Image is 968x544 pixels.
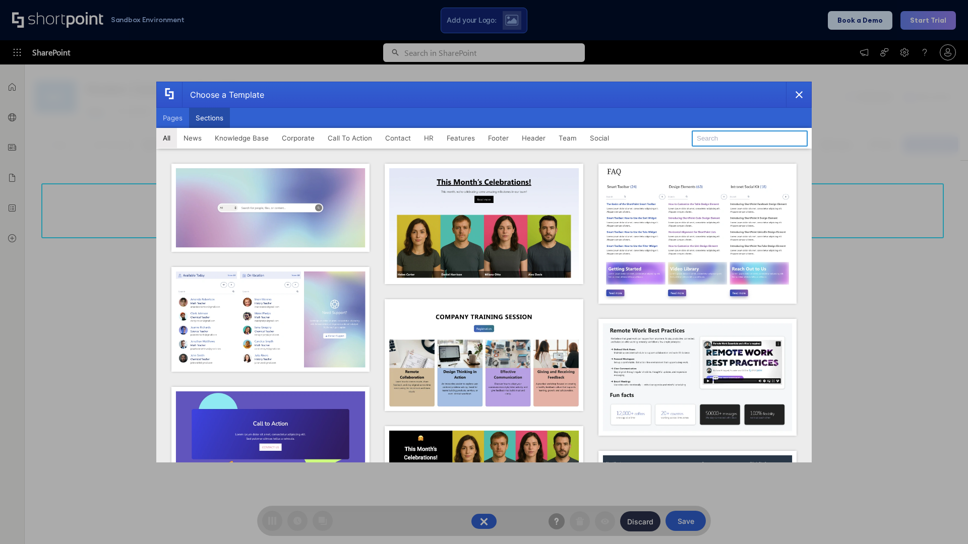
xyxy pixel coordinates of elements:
[156,128,177,148] button: All
[156,108,189,128] button: Pages
[481,128,515,148] button: Footer
[692,130,808,147] input: Search
[379,128,417,148] button: Contact
[182,82,264,107] div: Choose a Template
[275,128,321,148] button: Corporate
[552,128,583,148] button: Team
[583,128,616,148] button: Social
[918,496,968,544] iframe: Chat Widget
[417,128,440,148] button: HR
[440,128,481,148] button: Features
[208,128,275,148] button: Knowledge Base
[177,128,208,148] button: News
[156,82,812,462] div: template selector
[189,108,230,128] button: Sections
[321,128,379,148] button: Call To Action
[515,128,552,148] button: Header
